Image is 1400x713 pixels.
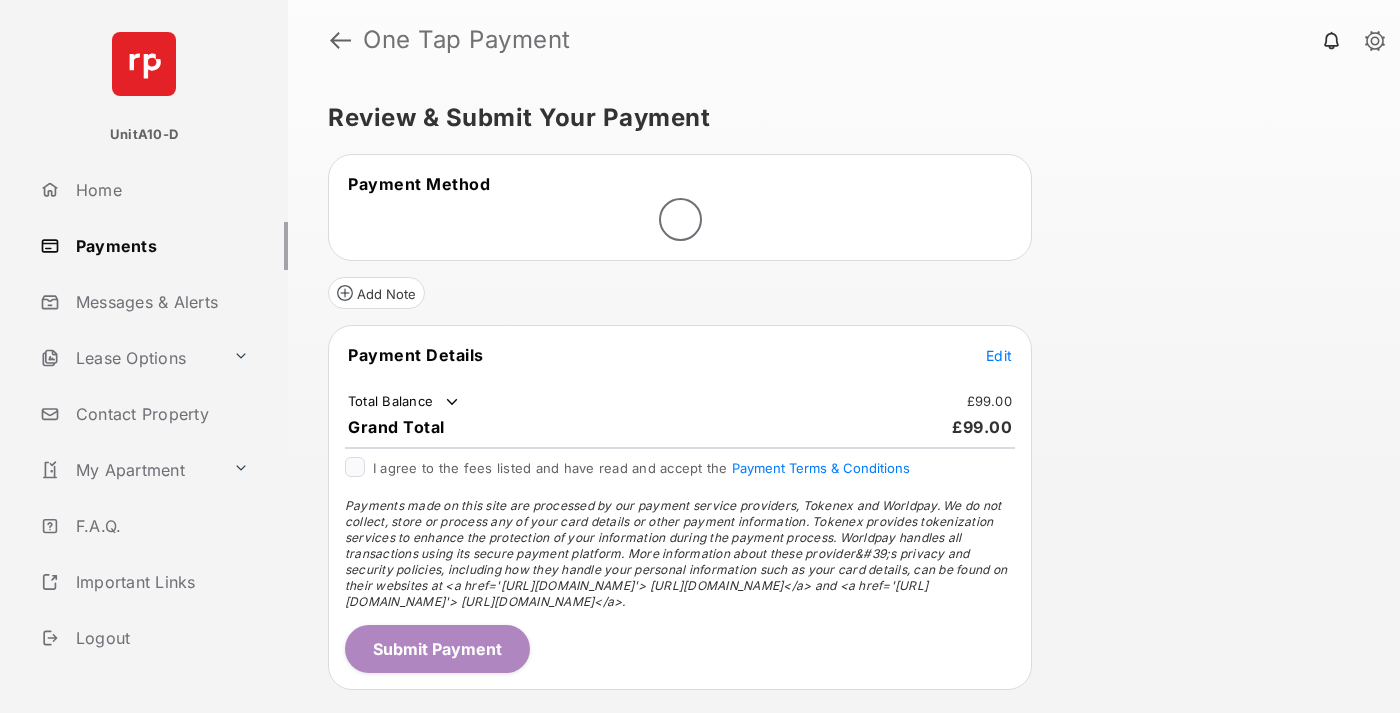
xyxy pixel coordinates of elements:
span: Payment Method [348,174,490,194]
strong: One Tap Payment [363,28,571,52]
a: Messages & Alerts [32,278,288,326]
span: £99.00 [952,417,1012,437]
a: Important Links [32,558,257,606]
button: Edit [986,345,1012,365]
a: Contact Property [32,390,288,438]
a: Home [32,166,288,214]
button: Submit Payment [345,625,530,673]
img: svg+xml;base64,PHN2ZyB4bWxucz0iaHR0cDovL3d3dy53My5vcmcvMjAwMC9zdmciIHdpZHRoPSI2NCIgaGVpZ2h0PSI2NC... [112,32,176,96]
a: My Apartment [32,446,225,494]
h5: Review & Submit Your Payment [328,106,1344,130]
span: Edit [986,347,1012,364]
span: Grand Total [348,417,445,437]
a: Payments [32,222,288,270]
span: I agree to the fees listed and have read and accept the [373,460,910,476]
a: Lease Options [32,334,225,382]
a: F.A.Q. [32,502,288,550]
td: Total Balance [347,392,462,412]
button: Add Note [328,277,425,309]
p: UnitA10-D [110,125,178,145]
span: Payment Details [348,345,484,365]
span: Payments made on this site are processed by our payment service providers, Tokenex and Worldpay. ... [345,498,1007,609]
td: £99.00 [966,392,1014,410]
a: Logout [32,614,288,662]
button: I agree to the fees listed and have read and accept the [732,460,910,476]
